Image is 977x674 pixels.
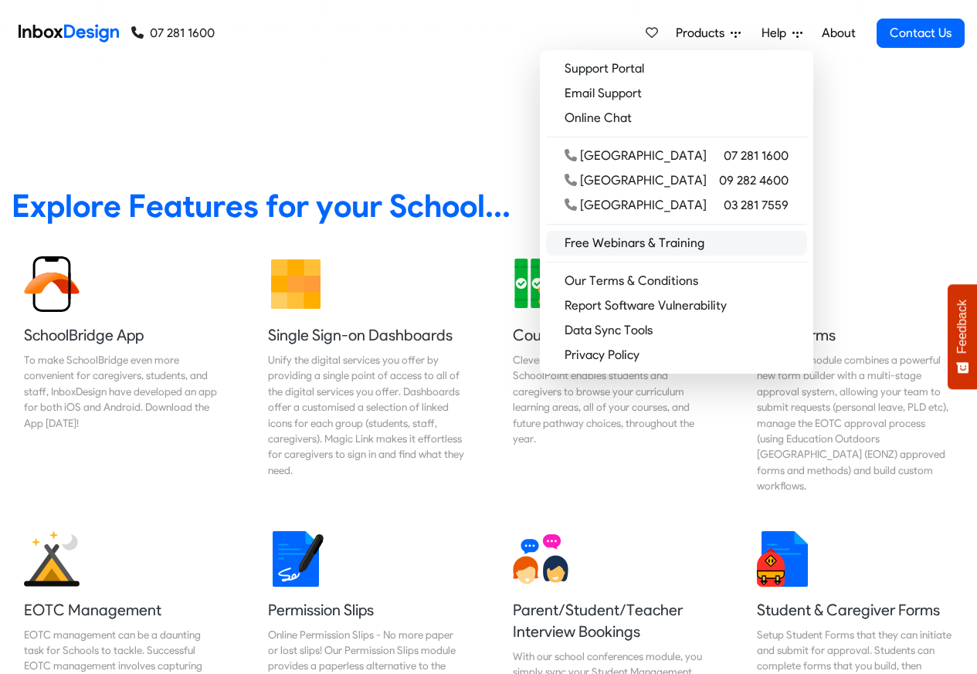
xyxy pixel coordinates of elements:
[24,531,80,587] img: 2022_01_25_icon_eonz.svg
[762,24,792,42] span: Help
[546,81,807,106] a: Email Support
[565,171,707,190] div: [GEOGRAPHIC_DATA]
[546,231,807,256] a: Free Webinars & Training
[546,193,807,218] a: [GEOGRAPHIC_DATA] 03 281 7559
[755,18,809,49] a: Help
[540,50,813,374] div: Products
[565,147,707,165] div: [GEOGRAPHIC_DATA]
[24,352,220,431] div: To make SchoolBridge even more convenient for caregivers, students, and staff, InboxDesign have d...
[877,19,965,48] a: Contact Us
[12,186,965,225] heading: Explore Features for your School...
[724,196,789,215] span: 03 281 7559
[724,147,789,165] span: 07 281 1600
[500,244,721,506] a: Course Selection Clever Course Selection for any Situation. SchoolPoint enables students and care...
[24,324,220,346] h5: SchoolBridge App
[513,256,568,312] img: 2022_01_13_icon_course_selection.svg
[12,244,232,506] a: SchoolBridge App To make SchoolBridge even more convenient for caregivers, students, and staff, I...
[745,244,965,506] a: Staff Forms The Forms module combines a powerful new form builder with a multi-stage approval sys...
[546,269,807,293] a: Our Terms & Conditions
[719,171,789,190] span: 09 282 4600
[676,24,731,42] span: Products
[546,144,807,168] a: [GEOGRAPHIC_DATA] 07 281 1600
[546,106,807,130] a: Online Chat
[948,284,977,389] button: Feedback - Show survey
[256,244,477,506] a: Single Sign-on Dashboards Unify the digital services you offer by providing a single point of acc...
[565,196,707,215] div: [GEOGRAPHIC_DATA]
[24,256,80,312] img: 2022_01_13_icon_sb_app.svg
[546,293,807,318] a: Report Software Vulnerability
[757,531,812,587] img: 2022_01_13_icon_student_form.svg
[757,599,953,621] h5: Student & Caregiver Forms
[268,324,464,346] h5: Single Sign-on Dashboards
[546,343,807,367] a: Privacy Policy
[268,531,324,587] img: 2022_01_18_icon_signature.svg
[513,599,709,642] h5: Parent/Student/Teacher Interview Bookings
[757,324,953,346] h5: Staff Forms
[268,352,464,478] div: Unify the digital services you offer by providing a single point of access to all of the digital ...
[513,352,709,446] div: Clever Course Selection for any Situation. SchoolPoint enables students and caregivers to browse ...
[546,168,807,193] a: [GEOGRAPHIC_DATA] 09 282 4600
[513,324,709,346] h5: Course Selection
[268,256,324,312] img: 2022_01_13_icon_grid.svg
[757,352,953,494] div: The Forms module combines a powerful new form builder with a multi-stage approval system, allowin...
[131,24,215,42] a: 07 281 1600
[817,18,860,49] a: About
[513,531,568,587] img: 2022_01_13_icon_conversation.svg
[546,56,807,81] a: Support Portal
[268,599,464,621] h5: Permission Slips
[546,318,807,343] a: Data Sync Tools
[670,18,747,49] a: Products
[24,599,220,621] h5: EOTC Management
[955,300,969,354] span: Feedback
